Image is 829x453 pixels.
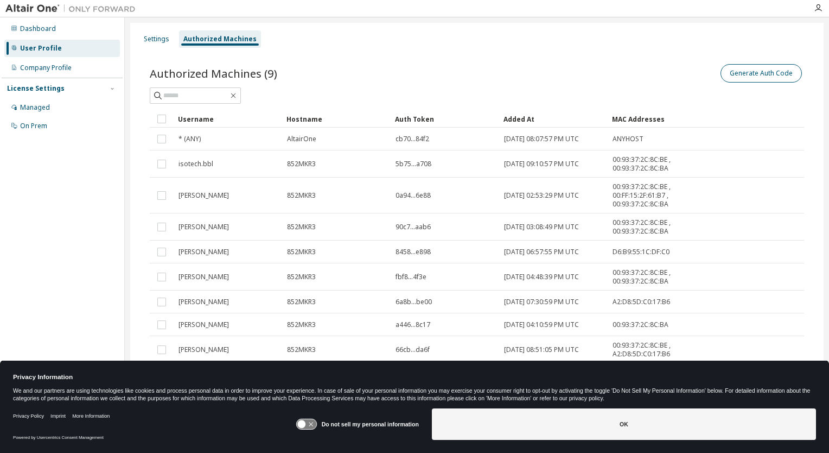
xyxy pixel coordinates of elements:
[503,110,603,128] div: Added At
[178,345,229,354] span: [PERSON_NAME]
[7,84,65,93] div: License Settings
[287,223,316,231] span: 852MKR3
[178,248,229,256] span: [PERSON_NAME]
[613,218,684,236] span: 00:93:37:2C:8C:BE , 00:93:37:2C:8C:BA
[287,135,316,143] span: AltairOne
[613,268,684,286] span: 00:93:37:2C:8C:BE , 00:93:37:2C:8C:BA
[144,35,169,43] div: Settings
[504,223,579,231] span: [DATE] 03:08:49 PM UTC
[396,273,426,281] span: fbf8...4f3e
[20,44,62,53] div: User Profile
[613,155,684,173] span: 00:93:37:2C:8C:BE , 00:93:37:2C:8C:BA
[178,160,213,168] span: isotech.bbl
[20,24,56,33] div: Dashboard
[183,35,257,43] div: Authorized Machines
[504,160,579,168] span: [DATE] 09:10:57 PM UTC
[613,341,684,358] span: 00:93:37:2C:8C:BE , A2:D8:5D:C0:17:B6
[612,110,685,128] div: MAC Addresses
[178,110,278,128] div: Username
[396,298,432,306] span: 6a8b...be00
[395,110,495,128] div: Auth Token
[178,223,229,231] span: [PERSON_NAME]
[396,223,431,231] span: 90c7...aab6
[287,345,316,354] span: 852MKR3
[504,248,579,256] span: [DATE] 06:57:55 PM UTC
[178,320,229,329] span: [PERSON_NAME]
[396,191,431,200] span: 0a94...6e88
[287,273,316,281] span: 852MKR3
[287,248,316,256] span: 852MKR3
[20,103,50,112] div: Managed
[504,273,579,281] span: [DATE] 04:48:39 PM UTC
[613,135,643,143] span: ANYHOST
[396,345,430,354] span: 66cb...da6f
[20,122,47,130] div: On Prem
[396,135,429,143] span: cb70...84f2
[504,320,579,329] span: [DATE] 04:10:59 PM UTC
[504,298,579,306] span: [DATE] 07:30:59 PM UTC
[396,248,431,256] span: 8458...e898
[504,345,579,354] span: [DATE] 08:51:05 PM UTC
[287,320,316,329] span: 852MKR3
[178,135,201,143] span: * (ANY)
[287,160,316,168] span: 852MKR3
[178,298,229,306] span: [PERSON_NAME]
[396,320,430,329] span: a446...8c17
[613,298,670,306] span: A2:D8:5D:C0:17:B6
[5,3,141,14] img: Altair One
[504,135,579,143] span: [DATE] 08:07:57 PM UTC
[150,66,277,81] span: Authorized Machines (9)
[286,110,386,128] div: Hostname
[504,191,579,200] span: [DATE] 02:53:29 PM UTC
[287,191,316,200] span: 852MKR3
[20,64,72,72] div: Company Profile
[613,183,684,209] span: 00:93:37:2C:8C:BE , 00:FF:15:2F:61:B7 , 00:93:37:2C:8C:BA
[613,320,668,329] span: 00:93:37:2C:8C:BA
[178,191,229,200] span: [PERSON_NAME]
[720,64,802,83] button: Generate Auth Code
[613,248,669,256] span: D6:B9:55:1C:DF:C0
[287,298,316,306] span: 852MKR3
[396,160,431,168] span: 5b75...a708
[178,273,229,281] span: [PERSON_NAME]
